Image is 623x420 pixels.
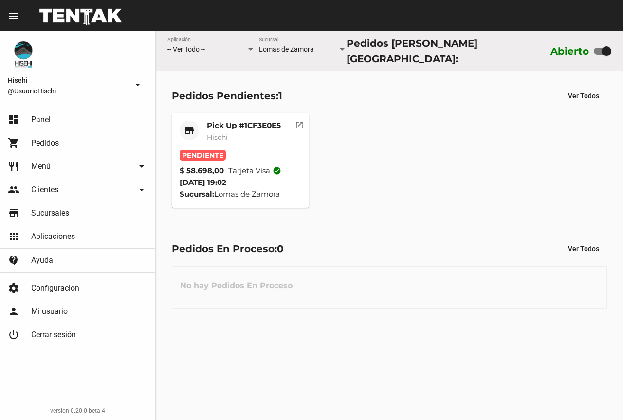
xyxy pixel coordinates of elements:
mat-icon: settings [8,282,19,294]
mat-icon: open_in_new [295,119,304,128]
span: Configuración [31,283,79,293]
span: Hisehi [8,74,128,86]
div: version 0.20.0-beta.4 [8,406,147,416]
iframe: chat widget [582,381,613,410]
img: b10aa081-330c-4927-a74e-08896fa80e0a.jpg [8,39,39,70]
mat-icon: store [8,207,19,219]
mat-icon: store [183,125,195,136]
mat-icon: arrow_drop_down [136,184,147,196]
span: Aplicaciones [31,232,75,241]
mat-icon: person [8,306,19,317]
div: Pedidos [PERSON_NAME][GEOGRAPHIC_DATA]: [347,36,546,67]
mat-icon: arrow_drop_down [132,79,144,91]
mat-icon: arrow_drop_down [136,161,147,172]
span: Pendiente [180,150,226,161]
mat-icon: shopping_cart [8,137,19,149]
mat-icon: apps [8,231,19,242]
strong: Sucursal: [180,189,214,199]
span: Panel [31,115,51,125]
h3: No hay Pedidos En Proceso [172,271,300,300]
mat-card-title: Pick Up #1CF3E0E5 [207,121,281,130]
div: Lomas de Zamora [180,188,302,200]
span: 0 [277,243,284,255]
span: Cerrar sesión [31,330,76,340]
mat-icon: people [8,184,19,196]
span: Lomas de Zamora [259,45,314,53]
mat-icon: power_settings_new [8,329,19,341]
span: 1 [278,90,282,102]
mat-icon: menu [8,10,19,22]
span: Pedidos [31,138,59,148]
span: Hisehi [207,133,228,142]
div: Pedidos En Proceso: [172,241,284,256]
span: [DATE] 19:02 [180,178,226,187]
span: @UsuarioHisehi [8,86,128,96]
mat-icon: restaurant [8,161,19,172]
div: Pedidos Pendientes: [172,88,282,104]
span: Ayuda [31,256,53,265]
strong: $ 58.698,00 [180,165,224,177]
button: Ver Todos [560,240,607,257]
span: -- Ver Todo -- [167,45,205,53]
mat-icon: dashboard [8,114,19,126]
label: Abierto [550,43,589,59]
button: Ver Todos [560,87,607,105]
span: Mi usuario [31,307,68,316]
mat-icon: check_circle [273,166,281,175]
span: Menú [31,162,51,171]
span: Tarjeta visa [228,165,281,177]
span: Clientes [31,185,58,195]
span: Ver Todos [568,245,599,253]
mat-icon: contact_support [8,255,19,266]
span: Ver Todos [568,92,599,100]
span: Sucursales [31,208,69,218]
